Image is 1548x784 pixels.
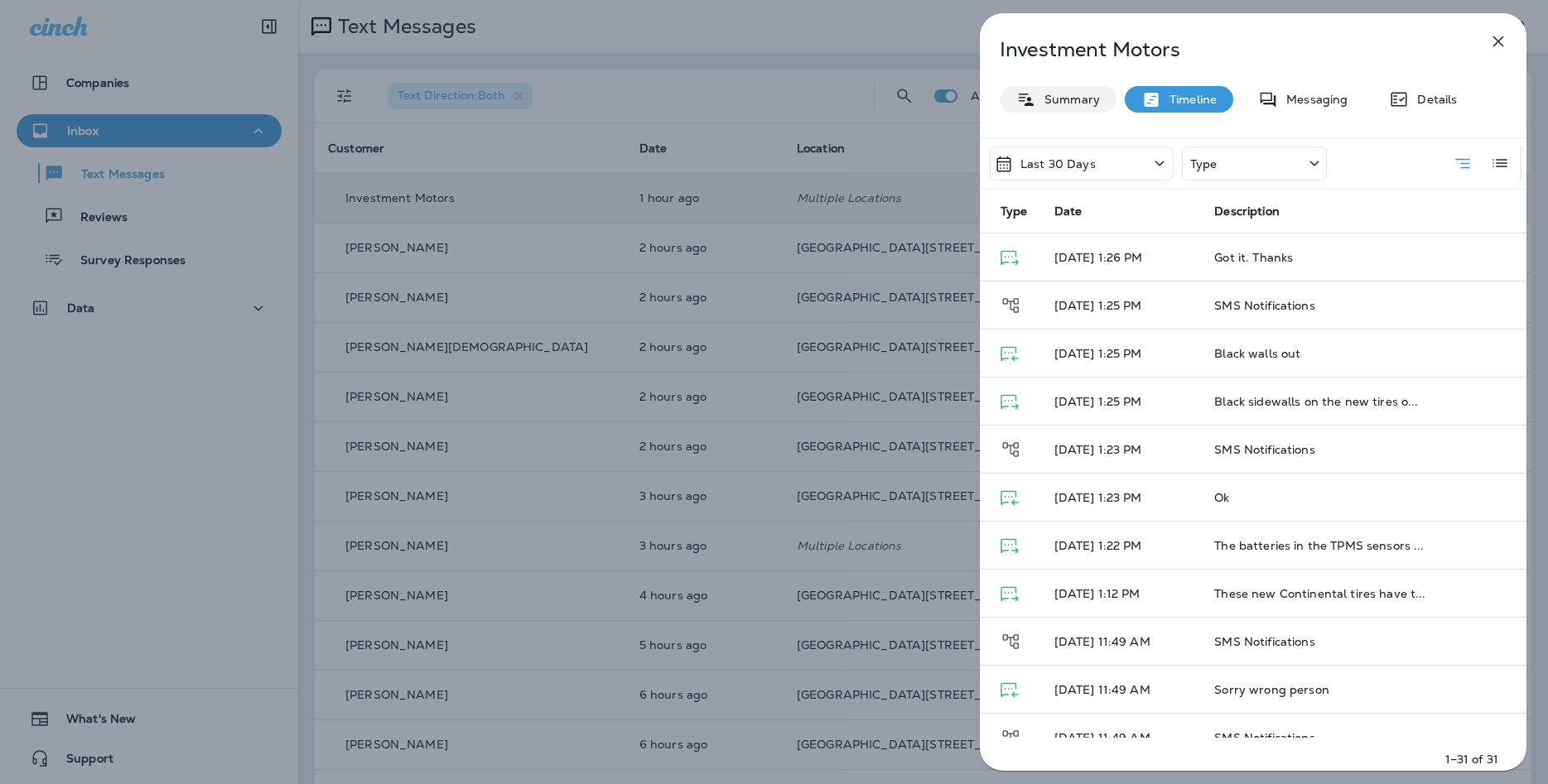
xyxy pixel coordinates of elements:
p: [DATE] 1:12 PM [1054,587,1189,600]
p: [DATE] 11:49 AM [1054,635,1189,648]
span: Sorry wrong person [1214,682,1329,697]
p: Timeline [1161,93,1217,106]
span: Journey [1001,296,1021,311]
span: Black walls out [1214,346,1300,361]
p: [DATE] 1:22 PM [1054,539,1189,552]
span: SMS Notifications [1214,730,1314,745]
p: 1–31 of 31 [1445,751,1498,767]
span: Text Message - Received [1001,489,1019,504]
button: Log View [1483,147,1517,180]
p: Type [1190,157,1218,171]
span: These new Continental tires have t... [1214,586,1425,601]
span: Type [1001,204,1028,219]
span: Description [1214,204,1280,219]
span: Text Message - Received [1001,681,1019,696]
span: The batteries in the TPMS sensors ... [1214,538,1424,553]
button: Summary View [1446,147,1479,180]
span: Black sidewalls on the new tires o... [1214,394,1418,409]
span: SMS Notifications [1214,634,1314,649]
span: Text Message - Delivered [1001,393,1019,408]
span: Got it. Thanks [1214,250,1293,265]
span: Journey [1001,632,1021,647]
span: SMS Notifications [1214,442,1314,457]
span: Date [1054,204,1083,219]
span: SMS Notifications [1214,298,1314,313]
span: Text Message - Received [1001,345,1019,360]
p: [DATE] 1:25 PM [1054,299,1189,312]
p: Investment Motors [1000,38,1452,61]
span: Journey [1001,729,1021,743]
p: Last 30 Days [1020,157,1096,171]
p: [DATE] 1:23 PM [1054,491,1189,504]
p: Details [1409,93,1457,106]
span: Journey [1001,440,1021,455]
p: [DATE] 1:26 PM [1054,251,1189,264]
p: Messaging [1278,93,1348,106]
p: [DATE] 11:49 AM [1054,683,1189,696]
span: Ok [1214,490,1229,505]
p: [DATE] 1:25 PM [1054,395,1189,408]
span: Text Message - Delivered [1001,249,1019,264]
p: Summary [1036,93,1100,106]
p: [DATE] 1:23 PM [1054,443,1189,456]
p: [DATE] 1:25 PM [1054,347,1189,360]
span: Text Message - Delivered [1001,585,1019,600]
p: [DATE] 11:49 AM [1054,731,1189,744]
span: Text Message - Delivered [1001,537,1019,552]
